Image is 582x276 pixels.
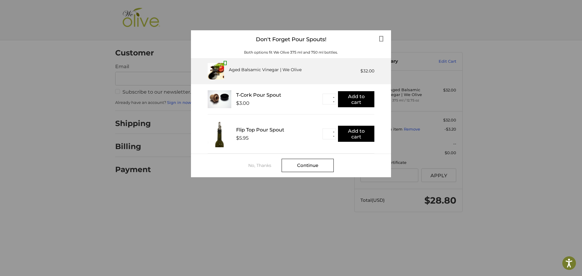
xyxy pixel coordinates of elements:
[229,67,302,73] div: Aged Balsamic Vinegar | We Olive
[191,30,391,49] div: Don't Forget Pour Spouts!
[208,90,231,108] img: T_Cork__22625.1711686153.233.225.jpg
[360,68,374,74] div: $32.00
[236,127,323,133] div: Flip Top Pour Spout
[331,95,336,99] button: ▲
[282,159,334,172] div: Continue
[338,126,374,142] button: Add to cart
[208,121,231,147] img: FTPS_bottle__43406.1705089544.233.225.jpg
[331,130,336,134] button: ▲
[331,99,336,104] button: ▼
[236,100,249,106] div: $3.00
[236,92,323,98] div: T-Cork Pour Spout
[191,50,391,55] div: Both options fit We Olive 375 ml and 750 ml bottles.
[248,163,282,168] div: No, Thanks
[338,91,374,107] button: Add to cart
[331,134,336,139] button: ▼
[236,135,249,141] div: $5.95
